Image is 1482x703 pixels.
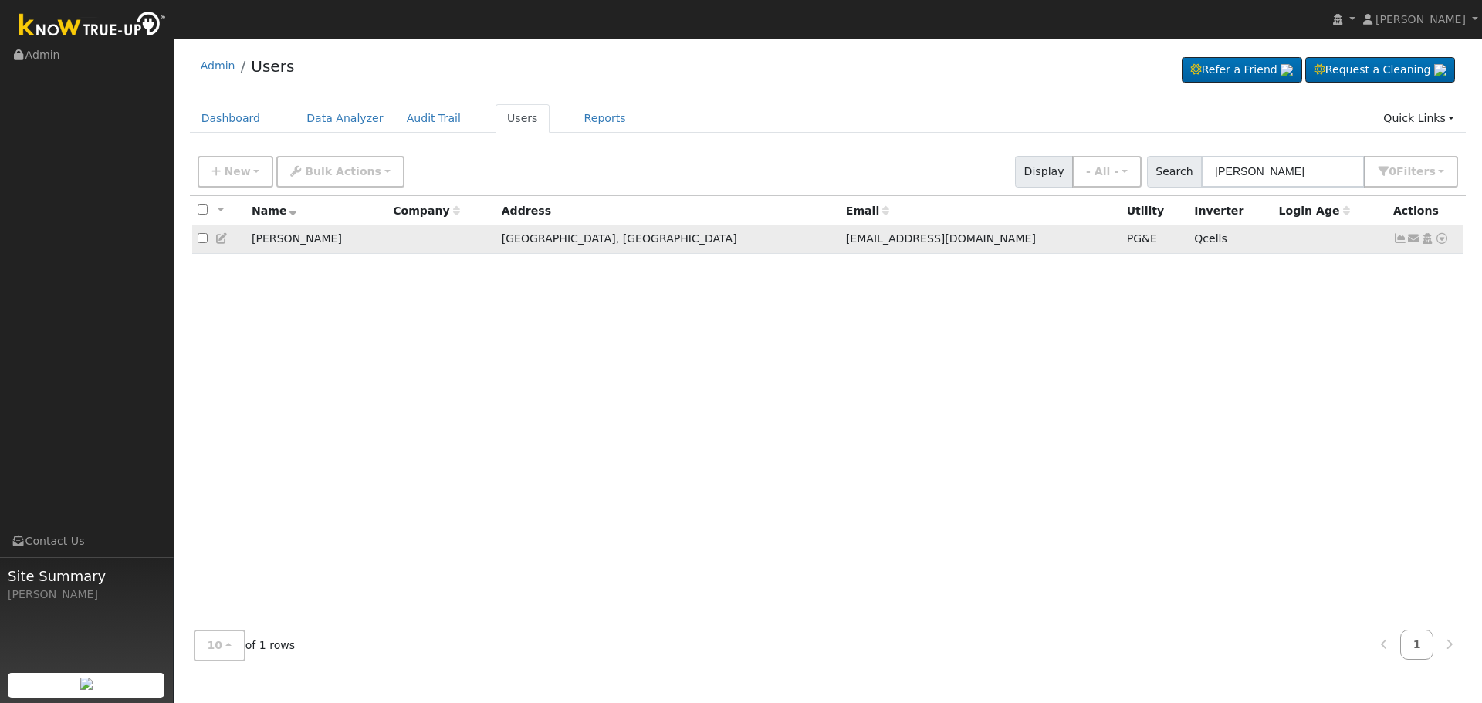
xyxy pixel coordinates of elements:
a: Login As [1420,232,1434,245]
a: Users [251,57,294,76]
span: s [1429,165,1435,177]
span: New [224,165,250,177]
a: Refer a Friend [1182,57,1302,83]
span: Display [1015,156,1073,188]
span: Email [846,204,889,217]
img: retrieve [1281,64,1293,76]
div: Address [502,203,835,219]
a: Edit User [215,232,229,245]
a: Reports [573,104,638,133]
a: Quick Links [1372,104,1466,133]
td: [PERSON_NAME] [246,225,387,254]
img: retrieve [80,678,93,690]
span: Search [1147,156,1202,188]
a: Other actions [1435,231,1449,247]
button: New [198,156,274,188]
span: Company name [393,204,459,217]
span: Name [252,204,297,217]
a: Admin [201,59,235,72]
div: [PERSON_NAME] [8,586,165,603]
a: Request a Cleaning [1305,57,1455,83]
img: Know True-Up [12,8,174,43]
span: of 1 rows [194,630,296,661]
td: [GEOGRAPHIC_DATA], [GEOGRAPHIC_DATA] [496,225,841,254]
a: Data Analyzer [295,104,395,133]
img: retrieve [1434,64,1446,76]
a: Users [496,104,550,133]
div: Actions [1393,203,1458,219]
span: 10 [208,639,223,651]
span: [PERSON_NAME] [1375,13,1466,25]
button: 10 [194,630,245,661]
button: Bulk Actions [276,156,404,188]
button: 0Filters [1364,156,1458,188]
a: Dashboard [190,104,272,133]
div: Inverter [1194,203,1267,219]
button: - All - [1072,156,1142,188]
span: Days since last login [1279,204,1350,217]
span: [EMAIL_ADDRESS][DOMAIN_NAME] [846,232,1036,245]
span: PG&E [1127,232,1157,245]
span: Filter [1396,165,1436,177]
span: Bulk Actions [305,165,381,177]
a: 1 [1400,630,1434,660]
span: Site Summary [8,566,165,586]
span: Qcells [1194,232,1227,245]
a: Show Graph [1393,232,1407,245]
a: Audit Trail [395,104,472,133]
div: Utility [1127,203,1183,219]
a: timetravlr2062@gmail.com [1407,231,1421,247]
input: Search [1201,156,1365,188]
